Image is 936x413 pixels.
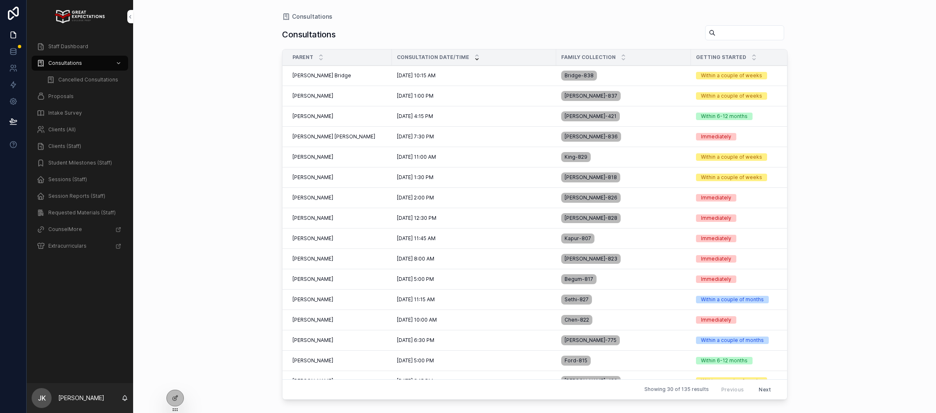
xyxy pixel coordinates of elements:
[292,72,351,79] span: [PERSON_NAME] Bridge
[696,153,795,161] a: Within a couple of weeks
[565,113,617,120] span: [PERSON_NAME]-421
[292,113,333,120] span: [PERSON_NAME]
[292,378,387,384] a: [PERSON_NAME]
[561,69,686,82] a: Bridge-838
[561,130,686,143] a: [PERSON_NAME]-836
[701,296,764,303] div: Within a couple of months
[32,172,128,187] a: Sessions (Staff)
[565,337,617,344] span: [PERSON_NAME]-775
[397,317,437,323] span: [DATE] 10:00 AM
[565,133,618,140] span: [PERSON_NAME]-836
[561,293,686,306] a: Sethi-827
[397,296,551,303] a: [DATE] 11:15 AM
[561,191,686,204] a: [PERSON_NAME]-826
[701,337,764,344] div: Within a couple of months
[292,337,387,344] a: [PERSON_NAME]
[292,72,387,79] a: [PERSON_NAME] Bridge
[696,377,795,385] a: Within a couple of weeks
[397,54,469,61] span: Consultation Date/Time
[397,378,551,384] a: [DATE] 8:15 PM
[397,133,551,140] a: [DATE] 7:30 PM
[397,72,551,79] a: [DATE] 10:15 AM
[696,255,795,263] a: Immediately
[32,222,128,237] a: CounselMore
[397,194,551,201] a: [DATE] 2:00 PM
[32,155,128,170] a: Student Milestones (Staff)
[48,60,82,66] span: Consultations
[701,275,731,283] div: Immediately
[696,54,746,61] span: Getting Started
[42,72,128,87] a: Cancelled Consultations
[397,276,551,283] a: [DATE] 5:00 PM
[397,154,436,160] span: [DATE] 11:00 AM
[292,276,333,283] span: [PERSON_NAME]
[753,383,777,396] button: Next
[701,194,731,202] div: Immediately
[32,238,128,253] a: Extracurriculars
[397,93,433,99] span: [DATE] 1:00 PM
[644,386,709,393] span: Showing 30 of 135 results
[292,378,333,384] span: [PERSON_NAME]
[397,296,435,303] span: [DATE] 11:15 AM
[696,194,795,202] a: Immediately
[696,92,795,100] a: Within a couple of weeks
[292,54,313,61] span: Parent
[27,33,133,264] div: scrollable content
[292,317,333,323] span: [PERSON_NAME]
[561,334,686,347] a: [PERSON_NAME]-775
[292,194,333,201] span: [PERSON_NAME]
[48,176,87,183] span: Sessions (Staff)
[292,154,333,160] span: [PERSON_NAME]
[701,255,731,263] div: Immediately
[701,235,731,242] div: Immediately
[397,337,434,344] span: [DATE] 6:30 PM
[292,93,387,99] a: [PERSON_NAME]
[292,337,333,344] span: [PERSON_NAME]
[397,215,551,221] a: [DATE] 12:30 PM
[292,133,375,140] span: [PERSON_NAME] [PERSON_NAME]
[48,243,87,249] span: Extracurriculars
[701,72,762,79] div: Within a couple of weeks
[696,113,795,120] a: Within 6-12 months
[565,256,617,262] span: [PERSON_NAME]-823
[397,154,551,160] a: [DATE] 11:00 AM
[48,126,76,133] span: Clients (All)
[696,275,795,283] a: Immediately
[696,174,795,181] a: Within a couple of weeks
[397,133,434,140] span: [DATE] 7:30 PM
[696,235,795,242] a: Immediately
[32,89,128,104] a: Proposals
[292,235,387,242] a: [PERSON_NAME]
[565,93,617,99] span: [PERSON_NAME]-837
[48,93,74,100] span: Proposals
[32,189,128,204] a: Session Reports (Staff)
[397,194,434,201] span: [DATE] 2:00 PM
[48,193,105,199] span: Session Reports (Staff)
[292,154,387,160] a: [PERSON_NAME]
[292,235,333,242] span: [PERSON_NAME]
[292,194,387,201] a: [PERSON_NAME]
[292,296,387,303] a: [PERSON_NAME]
[292,215,333,221] span: [PERSON_NAME]
[292,256,333,262] span: [PERSON_NAME]
[561,110,686,123] a: [PERSON_NAME]-421
[696,316,795,324] a: Immediately
[565,296,589,303] span: Sethi-827
[38,393,46,403] span: JK
[561,232,686,245] a: Kapur-807
[397,235,436,242] span: [DATE] 11:45 AM
[397,174,551,181] a: [DATE] 1:30 PM
[701,153,762,161] div: Within a couple of weeks
[561,273,686,286] a: Begum-817
[701,214,731,222] div: Immediately
[32,56,128,71] a: Consultations
[292,93,333,99] span: [PERSON_NAME]
[565,194,617,201] span: [PERSON_NAME]-826
[561,89,686,103] a: [PERSON_NAME]-837
[701,377,762,385] div: Within a couple of weeks
[561,150,686,164] a: King-829
[701,316,731,324] div: Immediately
[48,143,81,150] span: Clients (Staff)
[48,43,88,50] span: Staff Dashboard
[561,171,686,184] a: [PERSON_NAME]-818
